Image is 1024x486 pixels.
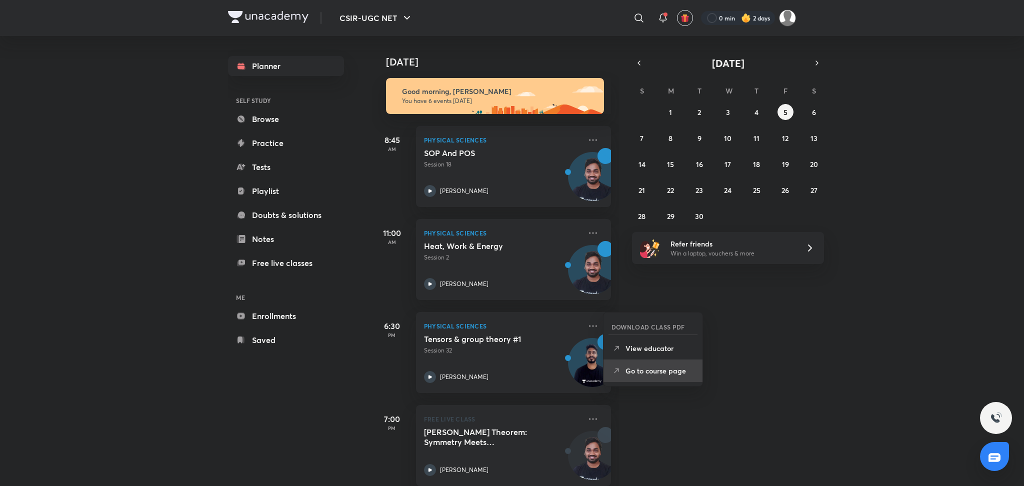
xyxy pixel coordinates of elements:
abbr: September 24, 2025 [724,185,731,195]
abbr: Saturday [812,86,816,95]
h6: SELF STUDY [228,92,344,109]
h5: 7:00 [372,413,412,425]
abbr: September 21, 2025 [638,185,645,195]
abbr: September 25, 2025 [753,185,760,195]
abbr: September 5, 2025 [783,107,787,117]
abbr: September 7, 2025 [640,133,643,143]
abbr: September 29, 2025 [667,211,674,221]
a: Enrollments [228,306,344,326]
abbr: September 20, 2025 [810,159,818,169]
a: Practice [228,133,344,153]
abbr: September 17, 2025 [724,159,731,169]
p: Physical Sciences [424,134,581,146]
p: Session 32 [424,346,581,355]
button: September 4, 2025 [748,104,764,120]
abbr: September 28, 2025 [638,211,645,221]
button: September 1, 2025 [662,104,678,120]
h6: Good morning, [PERSON_NAME] [402,87,595,96]
abbr: September 6, 2025 [812,107,816,117]
img: Rai Haldar [779,9,796,26]
button: September 3, 2025 [720,104,736,120]
h5: Tensors & group theory #1 [424,334,548,344]
a: Doubts & solutions [228,205,344,225]
p: [PERSON_NAME] [440,279,488,288]
button: September 10, 2025 [720,130,736,146]
h6: Refer friends [670,238,793,249]
img: morning [386,78,604,114]
button: September 24, 2025 [720,182,736,198]
button: September 16, 2025 [691,156,707,172]
img: Avatar [568,343,616,391]
h6: DOWNLOAD CLASS PDF [611,322,685,331]
abbr: September 22, 2025 [667,185,674,195]
p: View educator [625,343,694,353]
p: Physical Sciences [424,227,581,239]
button: September 29, 2025 [662,208,678,224]
p: Physical Sciences [424,320,581,332]
abbr: September 15, 2025 [667,159,674,169]
abbr: September 13, 2025 [810,133,817,143]
abbr: September 3, 2025 [726,107,730,117]
a: Playlist [228,181,344,201]
p: AM [372,239,412,245]
abbr: September 11, 2025 [753,133,759,143]
a: Saved [228,330,344,350]
p: PM [372,332,412,338]
img: ttu [990,412,1002,424]
p: Win a laptop, vouchers & more [670,249,793,258]
abbr: September 18, 2025 [753,159,760,169]
abbr: September 10, 2025 [724,133,731,143]
a: Tests [228,157,344,177]
button: avatar [677,10,693,26]
abbr: September 8, 2025 [668,133,672,143]
img: Avatar [568,250,616,298]
img: referral [640,238,660,258]
abbr: September 1, 2025 [669,107,672,117]
a: Planner [228,56,344,76]
p: You have 6 events [DATE] [402,97,595,105]
button: September 27, 2025 [806,182,822,198]
h5: Heat, Work & Energy [424,241,548,251]
button: [DATE] [646,56,810,70]
p: [PERSON_NAME] [440,465,488,474]
p: [PERSON_NAME] [440,186,488,195]
abbr: September 14, 2025 [638,159,645,169]
abbr: Tuesday [697,86,701,95]
button: September 22, 2025 [662,182,678,198]
button: September 26, 2025 [777,182,793,198]
span: [DATE] [712,56,744,70]
img: streak [741,13,751,23]
a: Company Logo [228,11,308,25]
abbr: September 23, 2025 [695,185,703,195]
button: September 30, 2025 [691,208,707,224]
button: September 11, 2025 [748,130,764,146]
abbr: September 26, 2025 [781,185,789,195]
button: September 14, 2025 [634,156,650,172]
img: Avatar [568,436,616,484]
abbr: September 19, 2025 [782,159,789,169]
button: September 18, 2025 [748,156,764,172]
h5: 8:45 [372,134,412,146]
h4: [DATE] [386,56,621,68]
button: September 15, 2025 [662,156,678,172]
abbr: Sunday [640,86,644,95]
a: Notes [228,229,344,249]
p: AM [372,146,412,152]
p: [PERSON_NAME] [440,372,488,381]
button: September 25, 2025 [748,182,764,198]
img: Company Logo [228,11,308,23]
abbr: September 2, 2025 [697,107,701,117]
button: September 21, 2025 [634,182,650,198]
abbr: Thursday [754,86,758,95]
h5: 6:30 [372,320,412,332]
button: September 7, 2025 [634,130,650,146]
button: September 17, 2025 [720,156,736,172]
button: September 13, 2025 [806,130,822,146]
abbr: Wednesday [725,86,732,95]
abbr: September 9, 2025 [697,133,701,143]
button: September 23, 2025 [691,182,707,198]
h6: ME [228,289,344,306]
h5: Noether’s Theorem: Symmetry Meets Conservation [424,427,548,447]
a: Browse [228,109,344,129]
abbr: September 12, 2025 [782,133,788,143]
